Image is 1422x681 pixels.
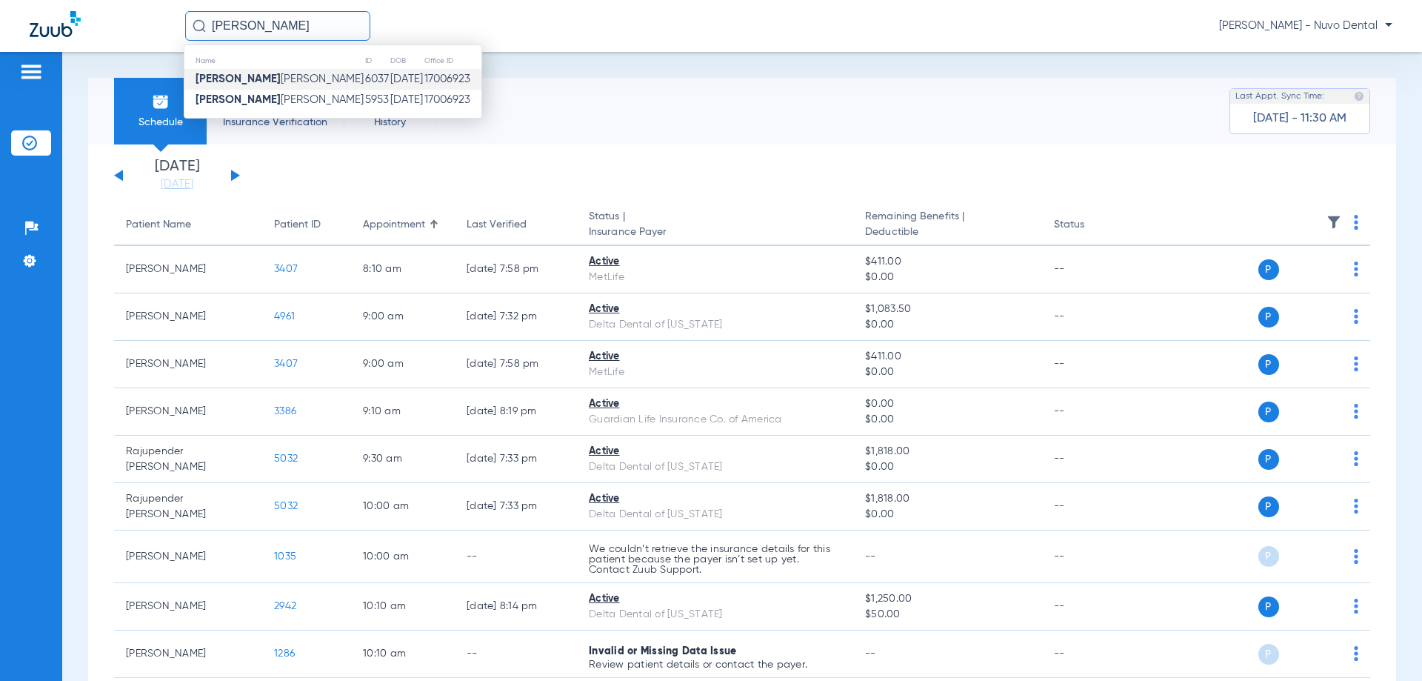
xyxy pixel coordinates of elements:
[865,225,1029,240] span: Deductible
[589,270,841,285] div: MetLife
[1258,496,1279,517] span: P
[865,491,1029,507] span: $1,818.00
[589,302,841,317] div: Active
[390,90,424,110] td: [DATE]
[455,583,577,631] td: [DATE] 8:14 PM
[274,406,296,416] span: 3386
[1258,644,1279,665] span: P
[865,365,1029,380] span: $0.00
[185,11,370,41] input: Search for patients
[853,205,1041,246] th: Remaining Benefits |
[196,94,281,105] strong: [PERSON_NAME]
[351,388,455,436] td: 9:10 AM
[274,454,298,464] span: 5032
[455,388,577,436] td: [DATE] 8:19 PM
[589,607,841,622] div: Delta Dental of [US_STATE]
[218,115,333,130] span: Insurance Verification
[589,254,841,270] div: Active
[351,483,455,531] td: 10:00 AM
[1354,309,1358,324] img: group-dot-blue.svg
[589,491,841,507] div: Active
[455,246,577,293] td: [DATE] 7:58 PM
[1258,597,1279,617] span: P
[865,396,1029,412] span: $0.00
[351,436,455,483] td: 9:30 AM
[1042,388,1142,436] td: --
[589,507,841,522] div: Delta Dental of [US_STATE]
[455,631,577,678] td: --
[274,217,321,233] div: Patient ID
[274,601,296,611] span: 2942
[114,436,262,483] td: Rajupender [PERSON_NAME]
[1235,89,1324,104] span: Last Appt. Sync Time:
[363,217,425,233] div: Appointment
[363,217,443,233] div: Appointment
[114,631,262,678] td: [PERSON_NAME]
[390,69,424,90] td: [DATE]
[1258,354,1279,375] span: P
[1354,215,1358,230] img: group-dot-blue.svg
[589,365,841,380] div: MetLife
[133,159,221,192] li: [DATE]
[351,293,455,341] td: 9:00 AM
[589,459,841,475] div: Delta Dental of [US_STATE]
[455,531,577,583] td: --
[1258,402,1279,422] span: P
[274,217,339,233] div: Patient ID
[577,205,853,246] th: Status |
[589,412,841,428] div: Guardian Life Insurance Co. of America
[589,444,841,459] div: Active
[125,115,196,130] span: Schedule
[865,302,1029,317] span: $1,083.50
[865,591,1029,607] span: $1,250.00
[467,217,527,233] div: Last Verified
[114,388,262,436] td: [PERSON_NAME]
[1354,599,1358,614] img: group-dot-blue.svg
[1042,483,1142,531] td: --
[1258,307,1279,328] span: P
[114,483,262,531] td: Rajupender [PERSON_NAME]
[865,254,1029,270] span: $411.00
[865,607,1029,622] span: $50.00
[196,94,364,105] span: [PERSON_NAME]
[865,507,1029,522] span: $0.00
[1219,19,1392,33] span: [PERSON_NAME] - Nuvo Dental
[196,73,281,84] strong: [PERSON_NAME]
[364,69,390,90] td: 6037
[274,359,298,369] span: 3407
[152,93,170,110] img: Schedule
[589,591,841,607] div: Active
[274,551,296,562] span: 1035
[1258,259,1279,280] span: P
[351,246,455,293] td: 8:10 AM
[424,69,481,90] td: 17006923
[114,341,262,388] td: [PERSON_NAME]
[390,53,424,69] th: DOB
[589,317,841,333] div: Delta Dental of [US_STATE]
[467,217,565,233] div: Last Verified
[865,270,1029,285] span: $0.00
[424,90,481,110] td: 17006923
[1042,436,1142,483] td: --
[455,436,577,483] td: [DATE] 7:33 PM
[274,648,295,659] span: 1286
[196,73,364,84] span: [PERSON_NAME]
[126,217,250,233] div: Patient Name
[424,53,481,69] th: Office ID
[455,293,577,341] td: [DATE] 7:32 PM
[193,19,206,33] img: Search Icon
[126,217,191,233] div: Patient Name
[589,544,841,575] p: We couldn’t retrieve the insurance details for this patient because the payer isn’t set up yet. C...
[1354,262,1358,276] img: group-dot-blue.svg
[589,349,841,365] div: Active
[1042,246,1142,293] td: --
[865,459,1029,475] span: $0.00
[1253,111,1346,126] span: [DATE] - 11:30 AM
[589,225,841,240] span: Insurance Payer
[114,293,262,341] td: [PERSON_NAME]
[19,63,43,81] img: hamburger-icon
[1042,531,1142,583] td: --
[865,317,1029,333] span: $0.00
[865,444,1029,459] span: $1,818.00
[364,53,390,69] th: ID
